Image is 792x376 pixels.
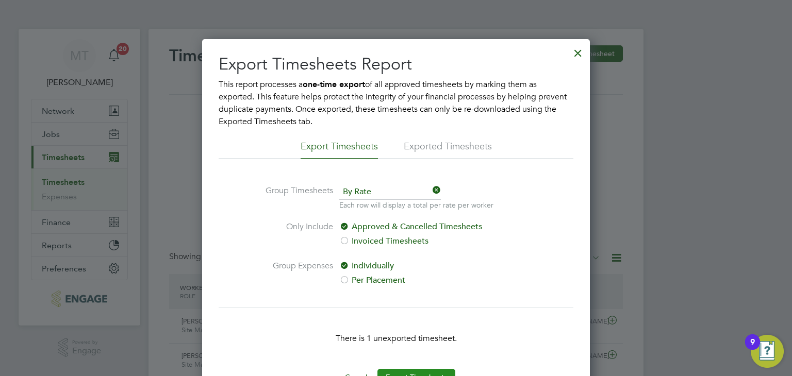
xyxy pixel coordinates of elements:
[339,200,493,210] p: Each row will display a total per rate per worker
[339,220,512,233] label: Approved & Cancelled Timesheets
[751,335,784,368] button: Open Resource Center, 9 new notifications
[339,184,441,200] span: By Rate
[256,184,333,208] label: Group Timesheets
[219,332,573,345] p: There is 1 unexported timesheet.
[219,78,573,128] p: This report processes a of all approved timesheets by marking them as exported. This feature help...
[256,260,333,286] label: Group Expenses
[256,220,333,247] label: Only Include
[404,140,492,159] li: Exported Timesheets
[750,342,755,355] div: 9
[303,79,365,89] b: one-time export
[339,274,512,286] label: Per Placement
[301,140,378,159] li: Export Timesheets
[219,54,573,75] h2: Export Timesheets Report
[339,235,512,247] label: Invoiced Timesheets
[339,260,512,272] label: Individually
